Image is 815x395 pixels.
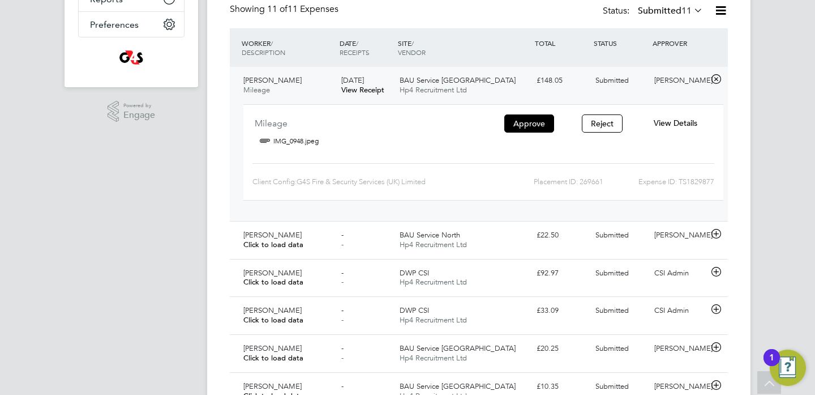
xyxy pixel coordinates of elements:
a: IMG_0948.jpeg [273,133,319,150]
span: Hp4 Recruitment Ltd [400,240,467,249]
span: Click to load data [243,315,303,325]
button: Reject [582,114,623,133]
span: - [341,315,344,325]
div: CSI Admin [650,264,709,283]
span: - [341,277,344,287]
span: 11 [681,5,692,16]
div: Client Config: [252,173,456,191]
span: BAU Service [GEOGRAPHIC_DATA] [400,381,516,391]
div: £22.50 [532,226,591,245]
span: Click to load data [243,277,303,287]
div: Placement ID: 269661 [456,173,603,191]
button: Open Resource Center, 1 new notification [770,350,806,386]
div: £33.09 [532,301,591,320]
span: - [341,343,344,353]
span: VENDOR [398,48,426,57]
span: - [341,230,344,240]
span: [DATE] [341,75,364,85]
span: [PERSON_NAME] [243,343,302,353]
div: Expense ID: TS1829877 [603,173,714,191]
img: g4sssuk-logo-retina.png [117,49,146,67]
div: STATUS [591,33,650,53]
div: [PERSON_NAME] [650,339,709,358]
span: [PERSON_NAME] [243,305,302,315]
span: DWP CSI [400,268,429,278]
div: £20.25 [532,339,591,358]
span: Submitted [595,305,629,315]
button: Preferences [79,12,184,37]
div: £148.05 [532,71,591,90]
button: Approve [504,114,554,133]
span: DWP CSI [400,305,429,315]
div: Mileage [255,114,492,133]
span: BAU Service North [400,230,460,240]
span: [PERSON_NAME] [243,75,302,85]
div: APPROVER [650,33,709,53]
div: [PERSON_NAME] [650,226,709,245]
span: / [411,39,414,48]
span: 11 of [267,3,288,15]
div: DATE [337,33,396,62]
span: Submitted [595,75,629,85]
span: Hp4 Recruitment Ltd [400,85,467,95]
span: - [341,240,344,249]
div: £92.97 [532,264,591,283]
a: Powered byEngage [108,101,156,122]
span: G4S Fire & Security Services (UK) Limited [297,177,426,186]
a: View Receipt [341,85,384,95]
span: [PERSON_NAME] [243,268,302,278]
label: Submitted [638,5,703,16]
span: - [341,268,344,278]
span: Click to load data [243,353,303,363]
div: SITE [395,33,532,62]
span: Powered by [123,101,155,111]
span: BAU Service [GEOGRAPHIC_DATA] [400,343,516,353]
span: / [356,39,358,48]
div: TOTAL [532,33,591,53]
span: - [341,305,344,315]
span: 11 Expenses [267,3,338,15]
span: Hp4 Recruitment Ltd [400,353,467,363]
span: View Details [654,118,697,128]
a: Go to home page [78,49,185,67]
span: Hp4 Recruitment Ltd [400,315,467,325]
span: BAU Service [GEOGRAPHIC_DATA] [400,75,516,85]
div: Status: [603,3,705,19]
span: Hp4 Recruitment Ltd [400,277,467,287]
span: RECEIPTS [340,48,370,57]
span: [PERSON_NAME] [243,381,302,391]
div: CSI Admin [650,301,709,320]
span: Engage [123,111,155,120]
div: [PERSON_NAME] [650,71,709,90]
span: Submitted [595,230,629,240]
span: - [341,381,344,391]
span: Click to load data [243,240,303,249]
div: Showing [230,3,341,15]
span: Submitted [595,268,629,278]
span: Mileage [243,85,270,95]
span: Submitted [595,343,629,353]
span: - [341,353,344,363]
span: DESCRIPTION [242,48,285,57]
div: WORKER [239,33,337,62]
span: / [271,39,273,48]
span: [PERSON_NAME] [243,230,302,240]
span: Submitted [595,381,629,391]
span: Preferences [90,19,139,30]
div: 1 [769,358,774,372]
